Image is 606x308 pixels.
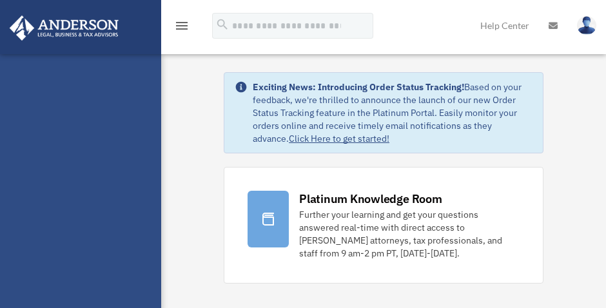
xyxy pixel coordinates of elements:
[215,17,230,32] i: search
[299,191,442,207] div: Platinum Knowledge Room
[577,16,596,35] img: User Pic
[174,18,190,34] i: menu
[299,208,520,260] div: Further your learning and get your questions answered real-time with direct access to [PERSON_NAM...
[253,81,464,93] strong: Exciting News: Introducing Order Status Tracking!
[224,167,543,284] a: Platinum Knowledge Room Further your learning and get your questions answered real-time with dire...
[174,23,190,34] a: menu
[6,15,122,41] img: Anderson Advisors Platinum Portal
[253,81,533,145] div: Based on your feedback, we're thrilled to announce the launch of our new Order Status Tracking fe...
[289,133,389,144] a: Click Here to get started!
